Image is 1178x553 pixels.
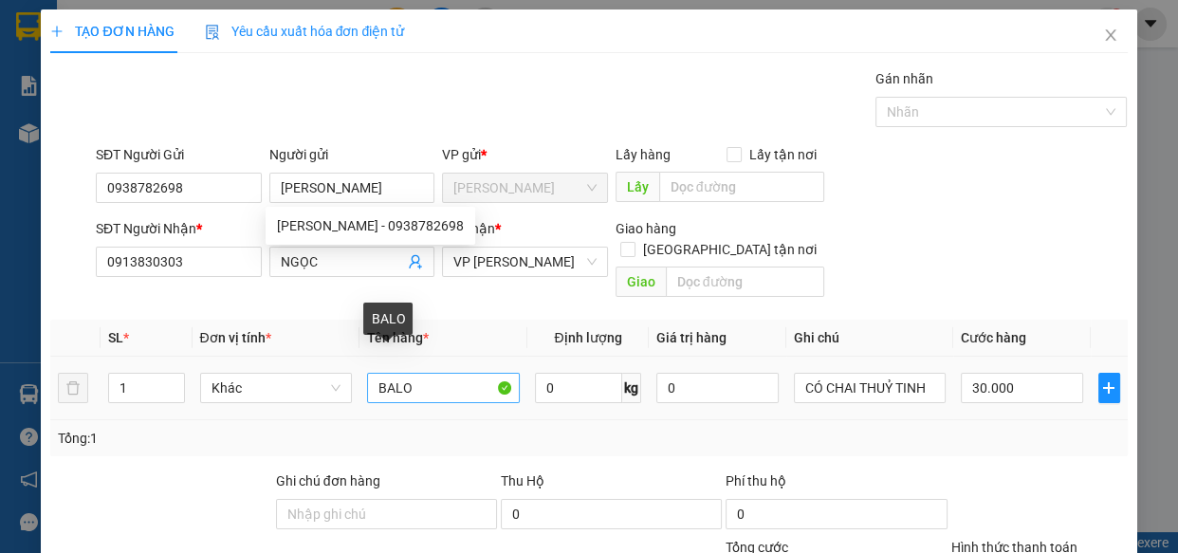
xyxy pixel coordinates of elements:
div: VP gửi [442,144,608,165]
span: close [1103,28,1118,43]
span: Giao [616,267,666,297]
span: kg [622,373,641,403]
span: Lấy tận nơi [742,144,824,165]
div: Phí thu hộ [726,470,947,499]
span: TẠO ĐƠN HÀNG [50,24,174,39]
span: Định lượng [554,330,621,345]
span: [GEOGRAPHIC_DATA] tận nơi [635,239,824,260]
button: Close [1084,9,1137,63]
span: Giá trị hàng [656,330,727,345]
span: Lấy [616,172,659,202]
span: VP Phan Rang [453,248,597,276]
div: SĐT Người Gửi [96,144,262,165]
div: BALO [363,303,413,335]
div: LÊ NGỌC BẢO KHANH - 0938782698 [266,211,475,241]
span: Khác [212,374,341,402]
span: Cước hàng [961,330,1026,345]
label: Gán nhãn [875,71,933,86]
span: SL [108,330,123,345]
span: Yêu cầu xuất hóa đơn điện tử [205,24,405,39]
span: Hồ Chí Minh [453,174,597,202]
div: SĐT Người Nhận [96,218,262,239]
span: Thu Hộ [501,473,544,488]
input: Dọc đường [666,267,824,297]
div: Người gửi [269,144,435,165]
input: Dọc đường [659,172,824,202]
span: user-add [408,254,423,269]
input: 0 [656,373,779,403]
span: plus [1099,380,1119,396]
span: Giao hàng [616,221,676,236]
label: Ghi chú đơn hàng [276,473,380,488]
th: Ghi chú [786,320,954,357]
span: Lấy hàng [616,147,671,162]
div: Tổng: 1 [58,428,456,449]
button: plus [1098,373,1120,403]
span: Đơn vị tính [200,330,271,345]
input: Ghi chú đơn hàng [276,499,497,529]
img: icon [205,25,220,40]
span: plus [50,25,64,38]
input: Ghi Chú [794,373,947,403]
button: delete [58,373,88,403]
input: VD: Bàn, Ghế [367,373,520,403]
div: [PERSON_NAME] - 0938782698 [277,215,464,236]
